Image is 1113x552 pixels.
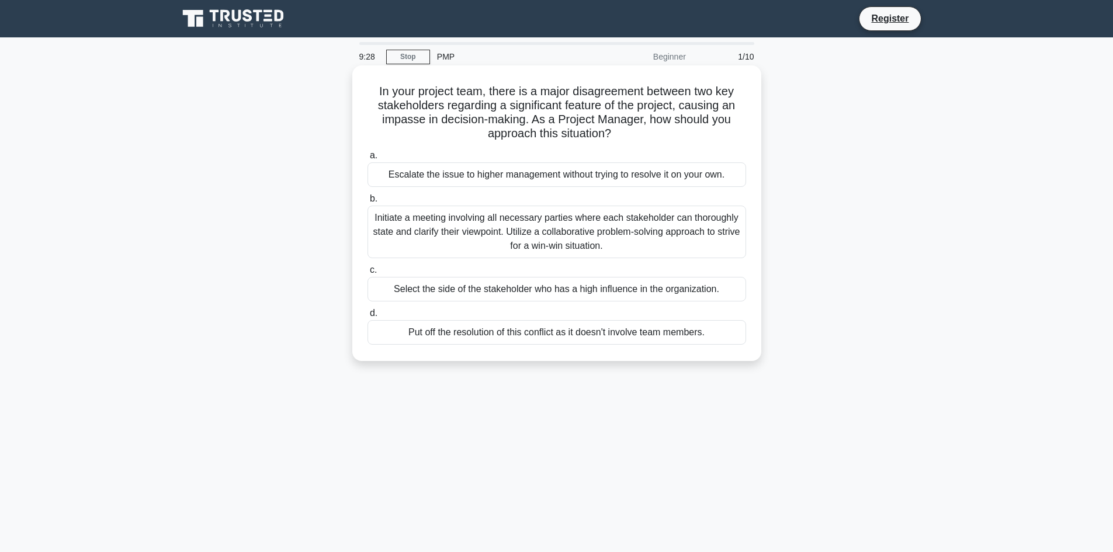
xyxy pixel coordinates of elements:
[430,45,591,68] div: PMP
[352,45,386,68] div: 9:28
[591,45,693,68] div: Beginner
[366,84,747,141] h5: In your project team, there is a major disagreement between two key stakeholders regarding a sign...
[864,11,916,26] a: Register
[370,150,377,160] span: a.
[370,265,377,275] span: c.
[370,193,377,203] span: b.
[386,50,430,64] a: Stop
[370,308,377,318] span: d.
[367,320,746,345] div: Put off the resolution of this conflict as it doesn't involve team members.
[367,162,746,187] div: Escalate the issue to higher management without trying to resolve it on your own.
[367,277,746,301] div: Select the side of the stakeholder who has a high influence in the organization.
[367,206,746,258] div: Initiate a meeting involving all necessary parties where each stakeholder can thoroughly state an...
[693,45,761,68] div: 1/10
